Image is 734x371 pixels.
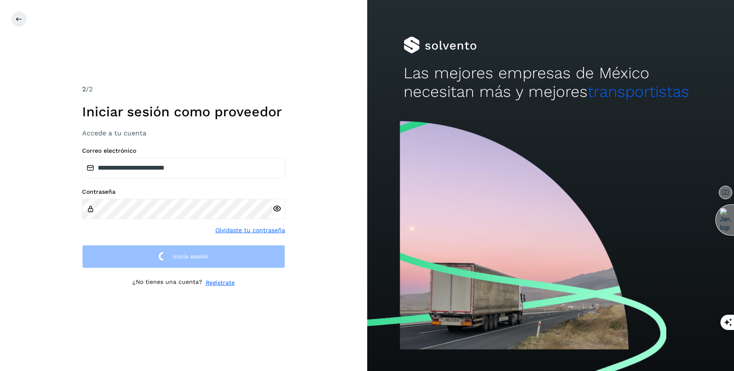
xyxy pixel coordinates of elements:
button: Inicia sesión [82,245,285,268]
span: 2 [82,85,86,93]
a: Regístrate [206,278,235,287]
p: ¿No tienes una cuenta? [132,278,202,287]
a: Olvidaste tu contraseña [215,226,285,235]
h2: Las mejores empresas de México necesitan más y mejores [404,64,697,102]
span: transportistas [588,82,689,101]
span: Inicia sesión [173,253,209,259]
label: Contraseña [82,188,285,195]
h3: Accede a tu cuenta [82,129,285,137]
label: Correo electrónico [82,147,285,154]
h1: Iniciar sesión como proveedor [82,104,285,120]
div: /2 [82,84,285,94]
